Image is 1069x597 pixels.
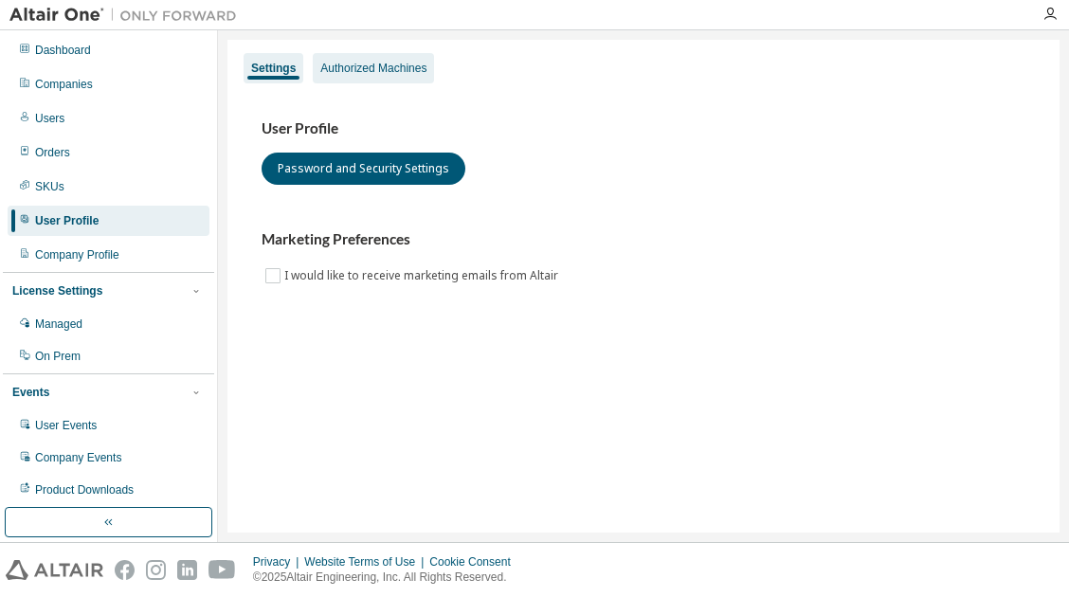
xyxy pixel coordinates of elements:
div: SKUs [35,179,64,194]
img: linkedin.svg [177,560,197,580]
img: altair_logo.svg [6,560,103,580]
div: Orders [35,145,70,160]
div: Product Downloads [35,482,134,497]
img: facebook.svg [115,560,135,580]
div: Privacy [253,554,304,570]
div: Events [12,385,49,400]
div: Authorized Machines [320,61,426,76]
img: instagram.svg [146,560,166,580]
div: Cookie Consent [429,554,521,570]
div: Users [35,111,64,126]
button: Password and Security Settings [262,153,465,185]
div: Settings [251,61,296,76]
div: On Prem [35,349,81,364]
h3: User Profile [262,119,1025,138]
div: Company Profile [35,247,119,262]
img: Altair One [9,6,246,25]
h3: Marketing Preferences [262,230,1025,249]
div: User Events [35,418,97,433]
label: I would like to receive marketing emails from Altair [284,264,562,287]
div: Dashboard [35,43,91,58]
img: youtube.svg [208,560,236,580]
div: Company Events [35,450,121,465]
div: Managed [35,317,82,332]
div: License Settings [12,283,102,298]
div: Website Terms of Use [304,554,429,570]
div: Companies [35,77,93,92]
div: User Profile [35,213,99,228]
p: © 2025 Altair Engineering, Inc. All Rights Reserved. [253,570,522,586]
